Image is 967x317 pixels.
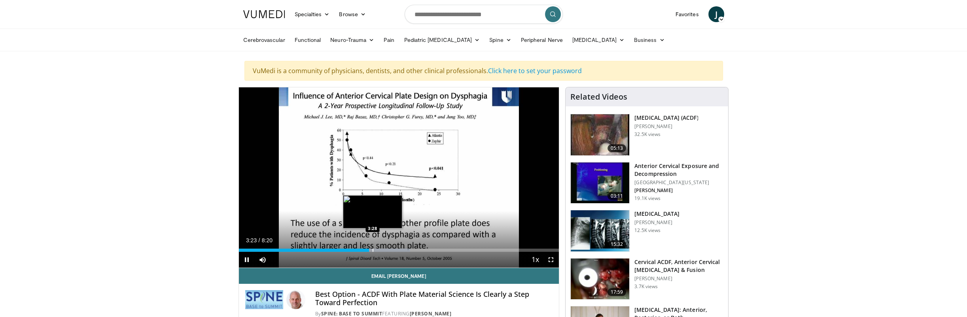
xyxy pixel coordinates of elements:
[246,237,257,243] span: 3:23
[543,252,559,268] button: Fullscreen
[239,249,559,252] div: Progress Bar
[315,290,553,307] h4: Best Option - ACDF With Plate Material Science Is Clearly a Step Toward Perfection
[568,32,629,48] a: [MEDICAL_DATA]
[516,32,568,48] a: Peripheral Nerve
[334,6,371,22] a: Browse
[607,192,626,200] span: 03:11
[571,210,629,251] img: dard_1.png.150x105_q85_crop-smart_upscale.jpg
[409,310,451,317] a: [PERSON_NAME]
[570,258,723,300] a: 17:59 Cervical ACDF, Anterior Cervical [MEDICAL_DATA] & Fusion [PERSON_NAME] 3.7K views
[488,66,582,75] a: Click here to set your password
[634,275,723,282] p: [PERSON_NAME]
[634,283,658,290] p: 3.7K views
[634,114,698,122] h3: [MEDICAL_DATA] (ACDF)
[607,288,626,296] span: 17:59
[379,32,399,48] a: Pain
[239,268,559,284] a: Email [PERSON_NAME]
[570,114,723,156] a: 05:13 [MEDICAL_DATA] (ACDF) [PERSON_NAME] 32.5K views
[607,240,626,248] span: 15:32
[325,32,379,48] a: Neuro-Trauma
[527,252,543,268] button: Playback Rate
[570,210,723,252] a: 15:32 [MEDICAL_DATA] [PERSON_NAME] 12.5K views
[634,210,679,218] h3: [MEDICAL_DATA]
[405,5,563,24] input: Search topics, interventions
[607,144,626,152] span: 05:13
[634,258,723,274] h3: Cervical ACDF, Anterior Cervical [MEDICAL_DATA] & Fusion
[634,131,660,138] p: 32.5K views
[259,237,260,243] span: /
[239,87,559,268] video-js: Video Player
[571,114,629,155] img: Dr_Ali_Bydon_Performs_An_ACDF_Procedure_100000624_3.jpg.150x105_q85_crop-smart_upscale.jpg
[708,6,724,22] a: J
[290,32,326,48] a: Functional
[570,92,627,102] h4: Related Videos
[255,252,271,268] button: Mute
[634,195,660,202] p: 19.1K views
[634,227,660,234] p: 12.5K views
[343,195,402,228] img: image.jpeg
[243,10,285,18] img: VuMedi Logo
[484,32,516,48] a: Spine
[570,162,723,204] a: 03:11 Anterior Cervical Exposure and Decompression [GEOGRAPHIC_DATA][US_STATE] [PERSON_NAME] 19.1...
[634,162,723,178] h3: Anterior Cervical Exposure and Decompression
[262,237,273,243] span: 8:20
[634,123,698,130] p: [PERSON_NAME]
[629,32,670,48] a: Business
[290,6,335,22] a: Specialties
[321,310,382,317] a: Spine: Base to Summit
[634,179,723,186] p: [GEOGRAPHIC_DATA][US_STATE]
[399,32,484,48] a: Pediatric [MEDICAL_DATA]
[571,259,629,300] img: 45d9052e-5211-4d55-8682-bdc6aa14d650.150x105_q85_crop-smart_upscale.jpg
[239,252,255,268] button: Pause
[634,219,679,226] p: [PERSON_NAME]
[245,290,284,309] img: Spine: Base to Summit
[571,162,629,204] img: 38786_0000_3.png.150x105_q85_crop-smart_upscale.jpg
[671,6,704,22] a: Favorites
[244,61,723,81] div: VuMedi is a community of physicians, dentists, and other clinical professionals.
[286,290,305,309] img: Avatar
[634,187,723,194] p: [PERSON_NAME]
[238,32,290,48] a: Cerebrovascular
